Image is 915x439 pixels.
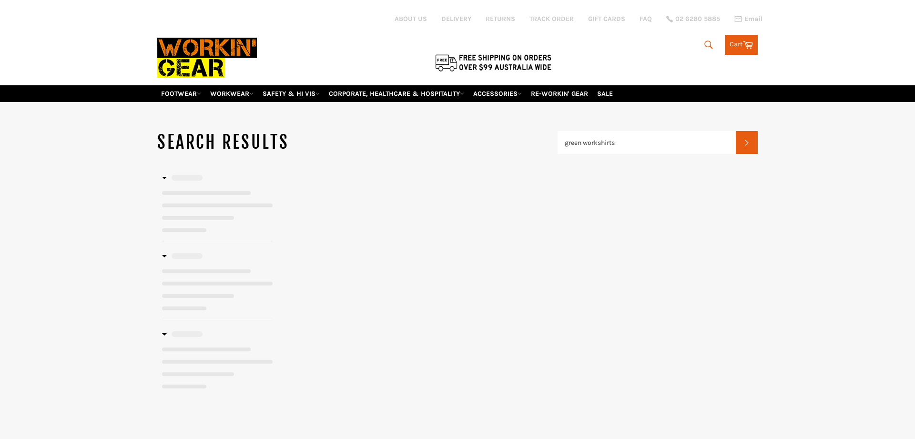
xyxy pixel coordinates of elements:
[206,85,257,102] a: WORKWEAR
[529,14,574,23] a: TRACK ORDER
[588,14,625,23] a: GIFT CARDS
[395,14,427,23] a: ABOUT US
[640,14,652,23] a: FAQ
[486,14,515,23] a: RETURNS
[725,35,758,55] a: Cart
[325,85,468,102] a: CORPORATE, HEALTHCARE & HOSPITALITY
[744,16,762,22] span: Email
[434,52,553,72] img: Flat $9.95 shipping Australia wide
[157,85,205,102] a: FOOTWEAR
[675,16,720,22] span: 02 6280 5885
[558,131,736,154] input: Search
[593,85,617,102] a: SALE
[527,85,592,102] a: RE-WORKIN' GEAR
[157,131,558,154] h1: Search results
[157,31,257,85] img: Workin Gear leaders in Workwear, Safety Boots, PPE, Uniforms. Australia's No.1 in Workwear
[734,15,762,23] a: Email
[469,85,526,102] a: ACCESSORIES
[441,14,471,23] a: DELIVERY
[259,85,324,102] a: SAFETY & HI VIS
[666,16,720,22] a: 02 6280 5885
